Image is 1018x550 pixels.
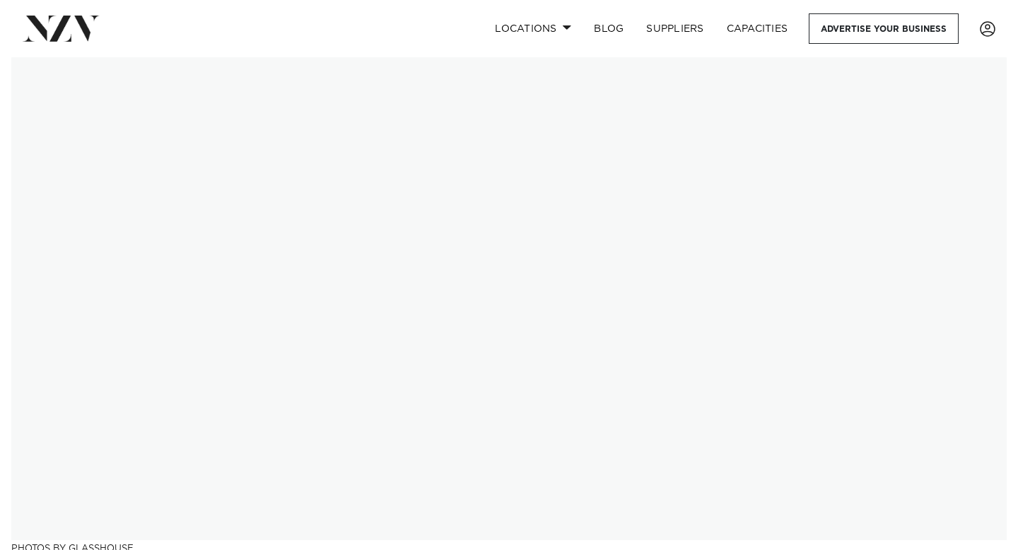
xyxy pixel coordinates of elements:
[583,13,635,44] a: BLOG
[635,13,715,44] a: SUPPLIERS
[23,16,100,41] img: nzv-logo.png
[715,13,800,44] a: Capacities
[484,13,583,44] a: Locations
[809,13,959,44] a: Advertise your business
